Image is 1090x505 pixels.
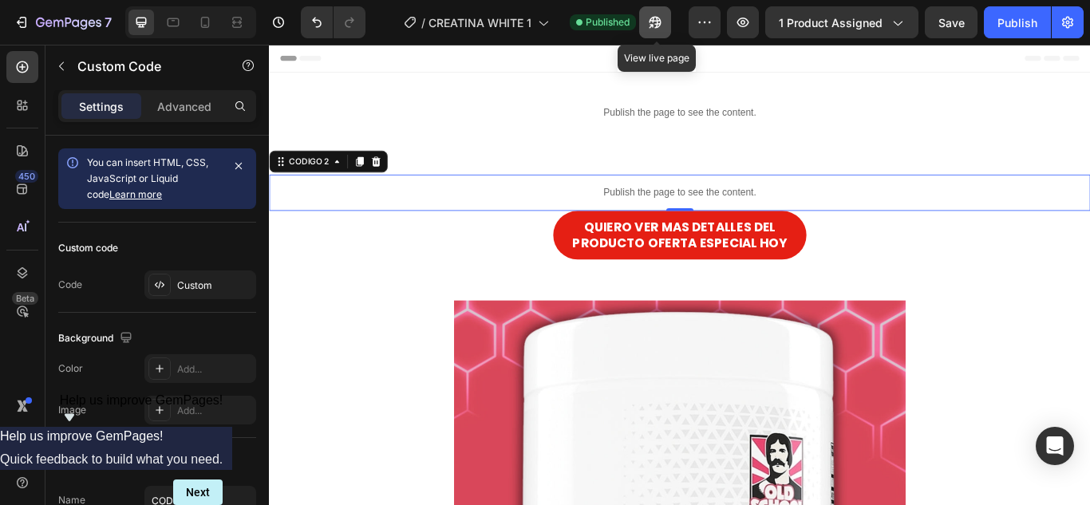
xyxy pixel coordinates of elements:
[157,98,211,115] p: Advanced
[58,241,118,255] div: Custom code
[15,170,38,183] div: 450
[984,6,1051,38] button: Publish
[428,14,531,31] span: CREATINA WHITE 1
[105,13,112,32] p: 7
[177,278,252,293] div: Custom
[1036,427,1074,465] div: Open Intercom Messenger
[58,361,83,376] div: Color
[779,14,883,31] span: 1 product assigned
[177,362,252,377] div: Add...
[331,194,626,251] a: QUIERO VER MAS DETALLES DELPRODUCTO OFERTA ESPECIAL HOY
[87,156,208,200] span: You can insert HTML, CSS, JavaScript or Liquid code
[77,57,213,76] p: Custom Code
[12,292,38,305] div: Beta
[58,328,136,349] div: Background
[60,393,223,407] span: Help us improve GemPages!
[79,98,124,115] p: Settings
[997,14,1037,31] div: Publish
[925,6,977,38] button: Save
[58,278,82,292] div: Code
[765,6,918,38] button: 1 product assigned
[586,15,630,30] span: Published
[301,6,365,38] div: Undo/Redo
[109,188,162,200] a: Learn more
[60,393,223,427] button: Show survey - Help us improve GemPages!
[269,45,1090,505] iframe: Design area
[353,203,604,241] p: QUIERO VER MAS DETALLES DEL PRODUCTO OFERTA ESPECIAL HOY
[6,6,119,38] button: 7
[421,14,425,31] span: /
[938,16,965,30] span: Save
